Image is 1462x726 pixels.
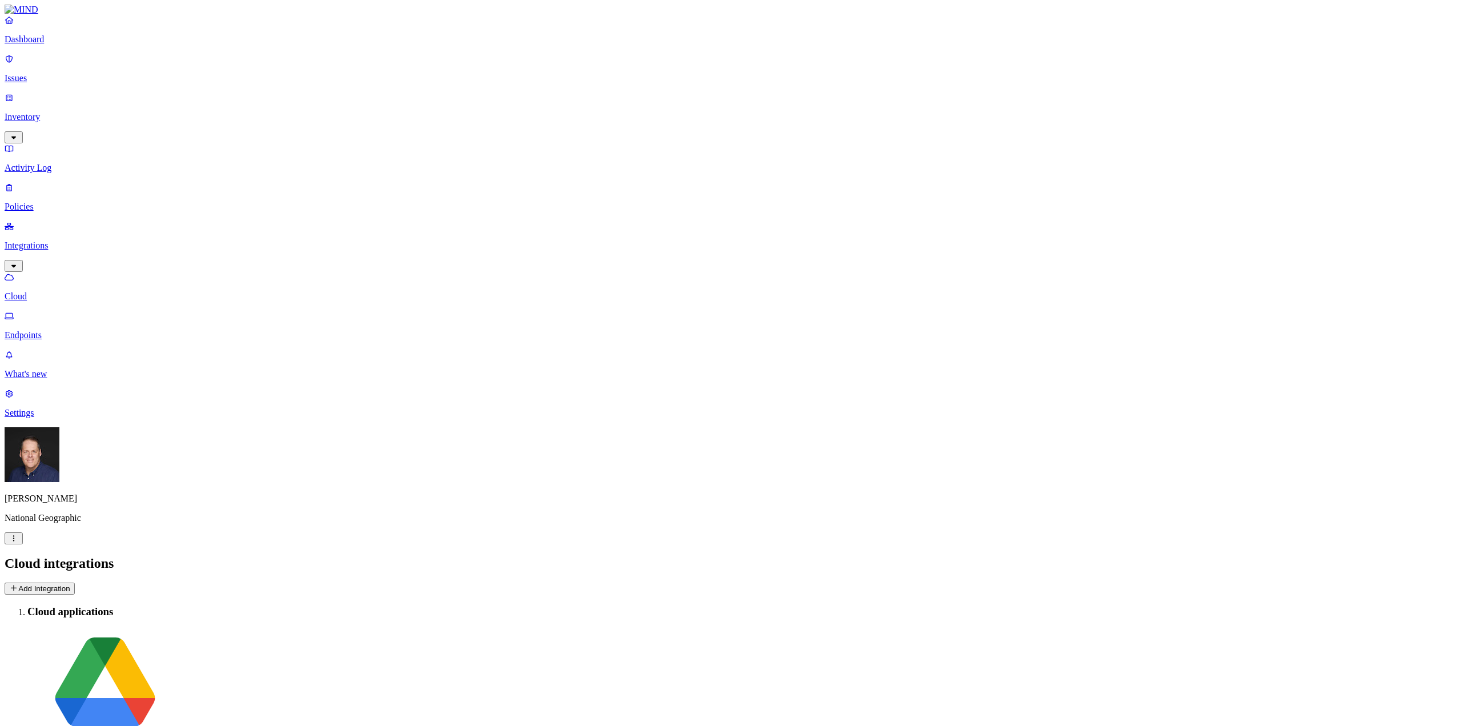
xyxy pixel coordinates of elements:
p: Inventory [5,112,1457,122]
a: Settings [5,388,1457,418]
p: Dashboard [5,34,1457,45]
p: Activity Log [5,163,1457,173]
a: Endpoints [5,311,1457,340]
img: MIND [5,5,38,15]
p: Settings [5,408,1457,418]
p: What's new [5,369,1457,379]
a: Inventory [5,93,1457,142]
button: Add Integration [5,583,75,595]
img: Mark DeCarlo [5,427,59,482]
a: Policies [5,182,1457,212]
a: MIND [5,5,1457,15]
a: Issues [5,54,1457,83]
p: Policies [5,202,1457,212]
p: [PERSON_NAME] [5,494,1457,504]
a: Activity Log [5,143,1457,173]
h2: Cloud integrations [5,556,1457,571]
a: Dashboard [5,15,1457,45]
p: Issues [5,73,1457,83]
h3: Cloud applications [27,605,1457,618]
p: Endpoints [5,330,1457,340]
p: National Geographic [5,513,1457,523]
a: Cloud [5,272,1457,302]
a: Integrations [5,221,1457,270]
a: What's new [5,350,1457,379]
p: Cloud [5,291,1457,302]
p: Integrations [5,240,1457,251]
